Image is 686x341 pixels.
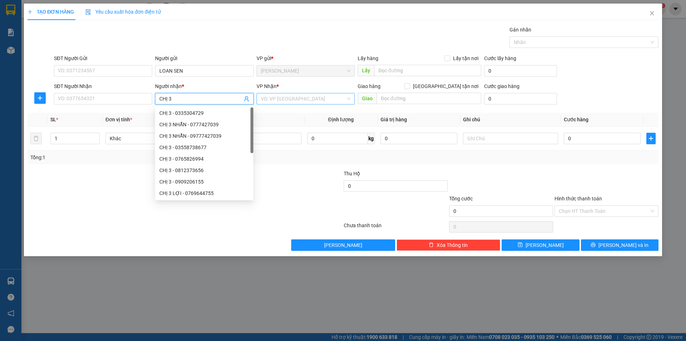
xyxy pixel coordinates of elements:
span: Giao [358,93,377,104]
span: Gửi: [6,6,17,14]
div: CHỊ 3 NHẪN - 09777427039 [155,130,253,142]
span: plus [647,136,655,141]
button: deleteXóa Thông tin [397,239,501,251]
span: Khác [110,133,196,144]
div: SĐT Người Gửi [54,54,152,62]
span: printer [591,242,596,248]
div: [GEOGRAPHIC_DATA] [68,6,141,22]
div: CHỊ 3 NHẪN - 0777427039 [155,119,253,130]
div: CHỊ 3 LỢI - 0769644755 [159,189,249,197]
span: SL [50,117,56,122]
span: delete [429,242,434,248]
div: Tổng: 1 [30,154,265,161]
span: user-add [244,96,249,102]
span: TẠO ĐƠN HÀNG [28,9,74,15]
span: Cước hàng [564,117,588,122]
button: [PERSON_NAME] [291,239,395,251]
div: CHỊ 3 - 0765826994 [159,155,249,163]
input: Cước lấy hàng [484,65,557,77]
span: [PERSON_NAME] [324,241,362,249]
div: CHỊ 3 NHẪN - 0777427039 [159,121,249,128]
span: [PERSON_NAME] và In [598,241,648,249]
span: Giao hàng [358,83,381,89]
span: [PERSON_NAME] [526,241,564,249]
div: VP gửi [257,54,355,62]
div: CHỊ 3 - 0909206155 [159,178,249,186]
button: printer[PERSON_NAME] và In [581,239,658,251]
div: CHỊ 3 - 03558738677 [155,142,253,153]
div: CHỊ 3 - 0909206155 [155,176,253,187]
div: CHỊ 3 - 0765826994 [155,153,253,165]
input: Dọc đường [377,93,481,104]
div: CHỊ 3 - 0812373656 [155,165,253,176]
th: Ghi chú [460,113,561,127]
div: [PERSON_NAME] [6,6,63,22]
button: plus [646,133,656,144]
span: save [518,242,523,248]
span: close [649,10,655,16]
div: CHỊ 3 - 03558738677 [159,143,249,151]
span: Xóa Thông tin [437,241,468,249]
div: CHỊ 3 LỢI - 0769644755 [155,187,253,199]
span: Thu Hộ [344,171,360,176]
input: VD: Bàn, Ghế [206,133,301,144]
span: [GEOGRAPHIC_DATA] tận nơi [410,82,481,90]
div: Chưa thanh toán [343,221,448,234]
span: Đơn vị tính [105,117,132,122]
div: CHỊ 3 - 0335304729 [159,109,249,117]
div: Người nhận [155,82,253,90]
span: kg [368,133,375,144]
div: CHỊ 3 - 0335304729 [155,107,253,119]
div: NHỚ [6,22,63,31]
span: Lấy hàng [358,55,378,61]
button: plus [34,92,46,104]
div: CHỊ 3 NHẪN - 09777427039 [159,132,249,140]
label: Hình thức thanh toán [555,196,602,201]
label: Cước lấy hàng [484,55,516,61]
span: plus [35,95,45,101]
span: Giá trị hàng [381,117,407,122]
input: Ghi Chú [463,133,558,144]
span: TAM QUAN [261,65,351,76]
span: Nhận: [68,6,85,14]
img: icon [85,9,91,15]
label: Cước giao hàng [484,83,520,89]
span: SL [64,45,73,55]
span: Tổng cước [449,196,473,201]
span: Lấy [358,65,374,76]
span: VP Nhận [257,83,277,89]
input: 0 [381,133,457,144]
button: Close [642,4,662,24]
button: save[PERSON_NAME] [502,239,579,251]
span: plus [28,9,33,14]
span: Yêu cầu xuất hóa đơn điện tử [85,9,161,15]
div: Tên hàng: BAO ( : 1 ) [6,46,141,55]
label: Gán nhãn [509,27,531,33]
div: SĐT Người Nhận [54,82,152,90]
input: Cước giao hàng [484,93,557,104]
input: Dọc đường [374,65,481,76]
div: THI [68,22,141,31]
div: Người gửi [155,54,253,62]
button: delete [30,133,42,144]
span: Lấy tận nơi [450,54,481,62]
span: Định lượng [328,117,354,122]
div: CHỊ 3 - 0812373656 [159,166,249,174]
